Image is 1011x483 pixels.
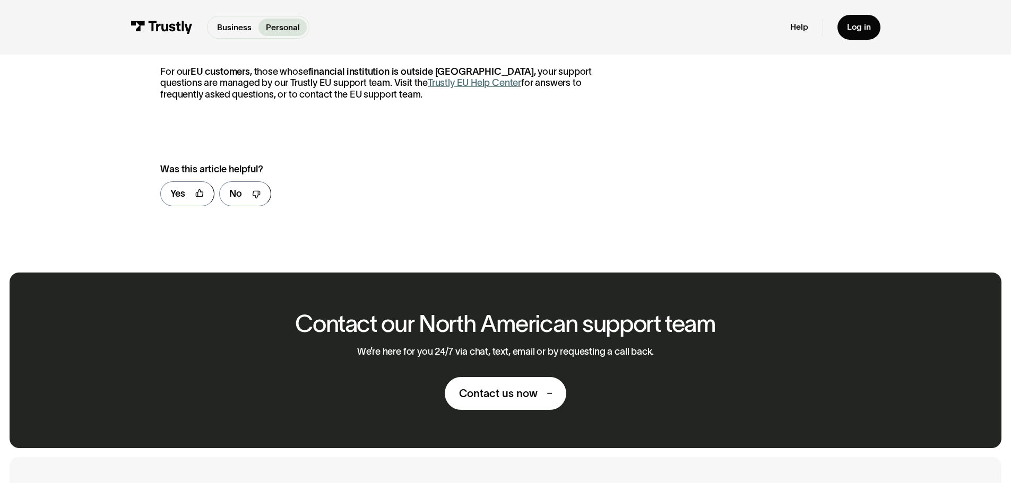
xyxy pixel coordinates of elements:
[428,77,521,88] a: Trustly EU Help Center
[210,19,258,36] a: Business
[229,187,242,201] div: No
[217,21,252,34] p: Business
[160,66,604,101] p: For our , those whose , your support questions are managed by our Trustly EU support team. Visit ...
[160,181,214,206] a: Yes
[266,21,300,34] p: Personal
[357,346,654,358] p: We’re here for you 24/7 via chat, text, email or by requesting a call back.
[790,22,808,32] a: Help
[160,162,579,177] div: Was this article helpful?
[459,387,538,400] div: Contact us now
[191,66,250,77] strong: EU customers
[847,22,871,32] div: Log in
[445,377,566,410] a: Contact us now
[170,187,185,201] div: Yes
[258,19,307,36] a: Personal
[219,181,271,206] a: No
[295,311,716,337] h2: Contact our North American support team
[837,15,880,40] a: Log in
[308,66,534,77] strong: financial institution is outside [GEOGRAPHIC_DATA]
[131,21,193,34] img: Trustly Logo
